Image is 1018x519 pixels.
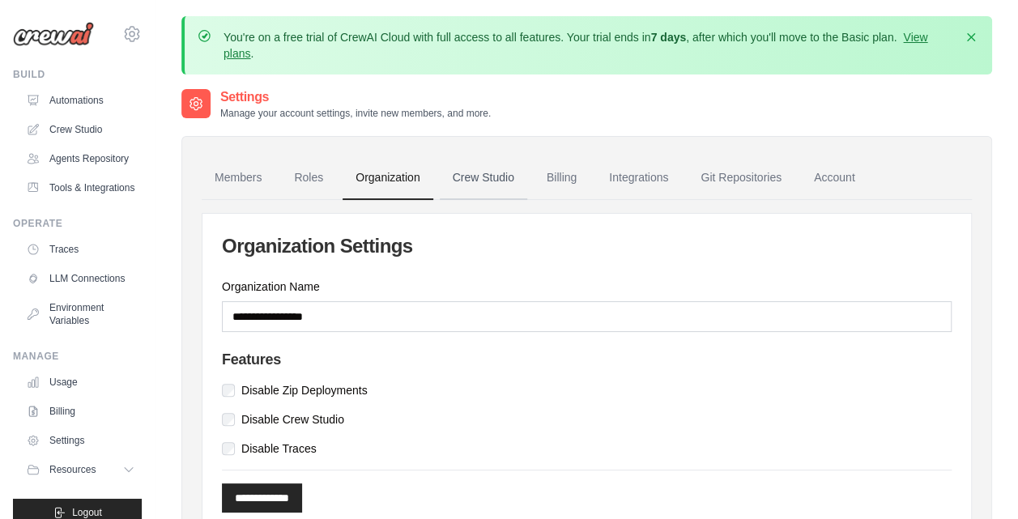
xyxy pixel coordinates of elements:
[220,107,491,120] p: Manage your account settings, invite new members, and more.
[222,279,952,295] label: Organization Name
[202,156,275,200] a: Members
[440,156,527,200] a: Crew Studio
[688,156,794,200] a: Git Repositories
[343,156,432,200] a: Organization
[19,266,142,291] a: LLM Connections
[19,457,142,483] button: Resources
[19,117,142,143] a: Crew Studio
[13,68,142,81] div: Build
[220,87,491,107] h2: Settings
[241,411,344,428] label: Disable Crew Studio
[281,156,336,200] a: Roles
[534,156,590,200] a: Billing
[13,22,94,46] img: Logo
[19,146,142,172] a: Agents Repository
[19,398,142,424] a: Billing
[650,31,686,44] strong: 7 days
[596,156,681,200] a: Integrations
[224,29,953,62] p: You're on a free trial of CrewAI Cloud with full access to all features. Your trial ends in , aft...
[222,233,952,259] h2: Organization Settings
[801,156,868,200] a: Account
[19,428,142,453] a: Settings
[19,236,142,262] a: Traces
[49,463,96,476] span: Resources
[19,369,142,395] a: Usage
[19,295,142,334] a: Environment Variables
[19,87,142,113] a: Automations
[72,506,102,519] span: Logout
[13,217,142,230] div: Operate
[13,350,142,363] div: Manage
[241,382,368,398] label: Disable Zip Deployments
[222,351,952,369] h4: Features
[241,440,317,457] label: Disable Traces
[19,175,142,201] a: Tools & Integrations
